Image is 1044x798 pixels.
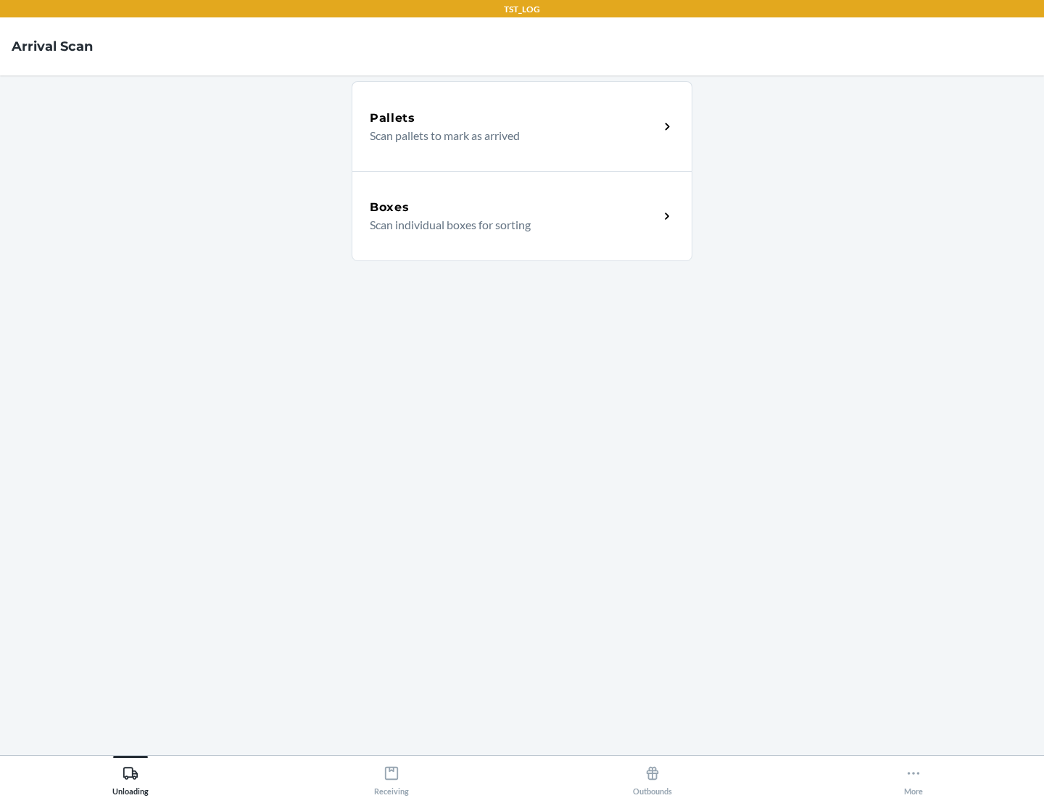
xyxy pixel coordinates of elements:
button: Outbounds [522,756,783,796]
h5: Pallets [370,110,415,127]
p: Scan pallets to mark as arrived [370,127,647,144]
a: PalletsScan pallets to mark as arrived [352,81,692,171]
div: Receiving [374,760,409,796]
button: More [783,756,1044,796]
p: TST_LOG [504,3,540,16]
h4: Arrival Scan [12,37,93,56]
p: Scan individual boxes for sorting [370,216,647,234]
h5: Boxes [370,199,410,216]
a: BoxesScan individual boxes for sorting [352,171,692,261]
div: Outbounds [633,760,672,796]
button: Receiving [261,756,522,796]
div: More [904,760,923,796]
div: Unloading [112,760,149,796]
